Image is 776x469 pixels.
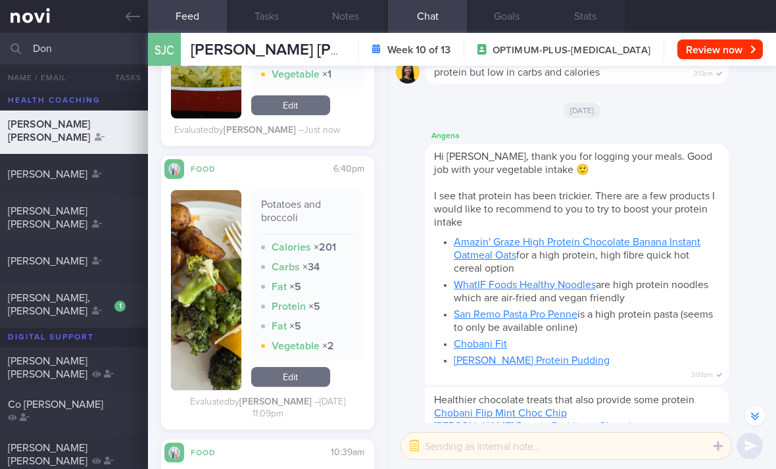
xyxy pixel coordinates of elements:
strong: × 5 [289,282,301,292]
span: [PERSON_NAME] [PERSON_NAME] [8,356,87,380]
strong: × 2 [322,341,334,351]
a: San Remo Pasta Pro Penne [454,309,577,320]
span: [DATE] [564,103,601,118]
strong: Protein [272,301,306,312]
span: [PERSON_NAME] [PERSON_NAME] [8,206,87,230]
strong: Vegetable [272,341,320,351]
span: 3:13pm [694,66,713,78]
span: 3:09pm [691,367,713,380]
button: Review now [677,39,763,59]
span: 6:40pm [333,164,364,174]
span: I take the same one. After mixing it well, it doesn't have any particular texture so it's basical... [434,41,708,78]
span: [PERSON_NAME] [8,169,87,180]
strong: × 201 [314,242,336,253]
strong: × 5 [308,301,320,312]
a: [PERSON_NAME] Protein Pudding - Chocolate [434,421,646,432]
a: WhatIF Foods Healthy Noodles [454,280,596,290]
strong: Fat [272,282,287,292]
span: Healthier chocolate treats that also provide some protein [434,395,694,405]
a: [PERSON_NAME] Protein Pudding [454,355,610,366]
a: Edit [251,367,330,387]
span: [PERSON_NAME] [PERSON_NAME] [8,119,90,143]
span: 10:39am [331,448,364,457]
img: Potatoes and broccoli [171,190,241,390]
a: Edit [251,95,330,115]
div: Food [184,162,237,174]
strong: Week 10 of 13 [387,43,450,57]
strong: Calories [272,242,311,253]
strong: × 1 [322,69,331,80]
span: Hi [PERSON_NAME], thank you for logging your meals. Good job with your vegetable intake 🙂 [434,151,712,175]
strong: Vegetable [272,69,320,80]
a: Chobani Flip Mint Choc Chip [434,408,567,418]
span: [PERSON_NAME] [8,256,87,266]
button: Tasks [95,64,148,91]
div: Potatoes and broccoli [261,198,354,234]
div: Food [184,446,237,457]
a: Amazin' Graze High Protein Chocolate Banana Instant Oatmeal Oats [454,237,700,260]
span: OPTIMUM-PLUS-[MEDICAL_DATA] [493,44,650,57]
span: [PERSON_NAME] [PERSON_NAME] [191,42,439,58]
span: Co [PERSON_NAME] [8,399,103,410]
strong: [PERSON_NAME] [239,397,312,407]
span: I see that protein has been trickier. There are a few products I would like to recommend to you t... [434,191,715,228]
li: is a high protein pasta (seems to only be available online) [454,305,719,334]
a: Chobani Fit [454,339,507,349]
strong: × 5 [289,321,301,332]
li: for a high protein, high fibre quick hot cereal option [454,232,719,275]
div: Evaluated by – Just now [174,125,340,137]
strong: [PERSON_NAME] [224,126,296,135]
span: [PERSON_NAME] [PERSON_NAME] [8,443,87,466]
div: SJC [145,25,184,76]
strong: × 34 [303,262,320,272]
div: Evaluated by – [DATE] 11:09pm [174,397,361,420]
div: Angena [425,128,768,144]
strong: Carbs [272,262,300,272]
li: are high protein noodles which are air-fried and vegan friendly [454,275,719,305]
span: [PERSON_NAME], [PERSON_NAME] [8,293,90,316]
strong: Fat [272,321,287,332]
div: 1 [114,301,126,312]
